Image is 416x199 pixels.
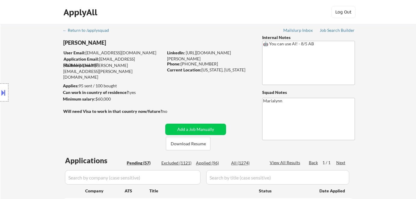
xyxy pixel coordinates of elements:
[127,160,157,166] div: Pending (57)
[63,28,115,34] a: ← Return to /applysquad
[65,157,125,164] div: Applications
[63,62,163,80] div: [PERSON_NAME][EMAIL_ADDRESS][PERSON_NAME][DOMAIN_NAME]
[270,160,302,166] div: View All Results
[165,124,226,135] button: Add a Job Manually
[161,160,191,166] div: Excluded (1121)
[125,188,149,194] div: ATS
[64,7,99,17] div: ApplyAll
[85,188,125,194] div: Company
[231,160,261,166] div: All (1274)
[309,160,318,166] div: Back
[63,109,163,114] strong: Will need Visa to work in that country now/future?:
[167,67,201,72] strong: Current Location:
[167,61,181,66] strong: Phone:
[262,89,355,95] div: Squad Notes
[64,56,163,68] div: [EMAIL_ADDRESS][DOMAIN_NAME]
[319,188,346,194] div: Date Applied
[63,89,161,95] div: yes
[64,50,163,56] div: [EMAIL_ADDRESS][DOMAIN_NAME]
[320,28,355,34] a: Job Search Builder
[167,67,252,73] div: [US_STATE], [US_STATE]
[149,188,253,194] div: Title
[63,28,115,32] div: ← Return to /applysquad
[320,28,355,32] div: Job Search Builder
[65,170,200,185] input: Search by company (case sensitive)
[167,61,252,67] div: [PHONE_NUMBER]
[262,35,355,41] div: Internal Notes
[63,83,163,89] div: 95 sent / 100 bought
[63,39,187,47] div: [PERSON_NAME]
[283,28,313,34] a: Mailslurp Inbox
[283,28,313,32] div: Mailslurp Inbox
[166,137,210,150] button: Download Resume
[336,160,346,166] div: Next
[322,160,336,166] div: 1 / 1
[331,6,355,18] button: Log Out
[167,50,185,55] strong: LinkedIn:
[163,108,180,114] div: no
[167,50,231,61] a: [URL][DOMAIN_NAME][PERSON_NAME]
[259,185,311,196] div: Status
[196,160,226,166] div: Applied (96)
[206,170,349,185] input: Search by title (case sensitive)
[63,96,163,102] div: $60,000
